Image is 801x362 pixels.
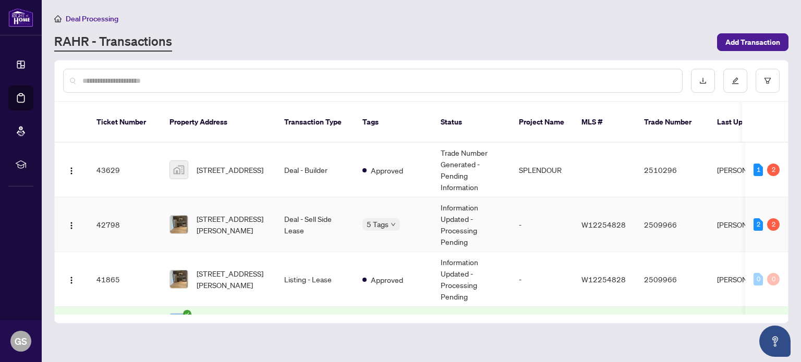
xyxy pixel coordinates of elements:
th: Status [432,102,511,143]
td: - [511,307,573,339]
div: 0 [767,273,780,285]
td: 43629 [88,143,161,197]
span: [STREET_ADDRESS][PERSON_NAME] [197,268,268,291]
td: Deal - Buy Side Sale [276,307,354,339]
th: Trade Number [636,102,709,143]
span: [STREET_ADDRESS][PERSON_NAME] [197,213,268,236]
td: [PERSON_NAME] [709,307,787,339]
span: Add Transaction [725,34,780,51]
td: [PERSON_NAME] [709,197,787,252]
span: Deal Processing [66,14,118,23]
div: 2 [767,218,780,231]
button: Logo [63,271,80,288]
a: RAHR - Transactions [54,33,172,52]
img: thumbnail-img [170,314,188,331]
span: Approved [371,165,403,176]
td: 2509966 [636,197,709,252]
td: Deal - Sell Side Lease [276,197,354,252]
span: 5 Tags [367,218,389,230]
button: Logo [63,314,80,331]
button: Logo [63,161,80,178]
div: 1 [754,164,763,176]
th: MLS # [573,102,636,143]
td: - [511,252,573,307]
th: Last Updated By [709,102,787,143]
td: 41865 [88,252,161,307]
span: check-circle [183,310,191,318]
td: Listing - Lease [276,252,354,307]
button: edit [723,69,747,93]
td: [PERSON_NAME] [709,252,787,307]
img: thumbnail-img [170,161,188,179]
span: W12254828 [581,274,626,284]
td: Trade Number Generated - Pending Information [432,143,511,197]
td: Deal - Builder [276,143,354,197]
td: - [432,307,511,339]
td: - [511,197,573,252]
td: 27742 [88,307,161,339]
th: Project Name [511,102,573,143]
td: 2509966 [636,252,709,307]
div: 0 [754,273,763,285]
td: Information Updated - Processing Pending [432,197,511,252]
td: 2503904 [636,307,709,339]
span: download [699,77,707,84]
span: GS [15,334,27,348]
img: Logo [67,167,76,175]
button: filter [756,69,780,93]
img: Logo [67,221,76,230]
td: 2510296 [636,143,709,197]
img: Logo [67,276,76,284]
td: 42798 [88,197,161,252]
button: Add Transaction [717,33,788,51]
th: Transaction Type [276,102,354,143]
span: down [391,222,396,227]
span: W12254828 [581,220,626,229]
span: Approved [371,274,403,285]
button: Open asap [759,326,791,357]
span: [STREET_ADDRESS] [197,164,263,176]
span: [STREET_ADDRESS][PERSON_NAME] [197,311,268,334]
button: Logo [63,216,80,233]
th: Property Address [161,102,276,143]
div: 2 [754,218,763,231]
th: Tags [354,102,432,143]
th: Ticket Number [88,102,161,143]
img: thumbnail-img [170,270,188,288]
td: Information Updated - Processing Pending [432,252,511,307]
img: logo [8,8,33,27]
img: thumbnail-img [170,216,188,233]
span: filter [764,77,771,84]
td: SPLENDOUR [511,143,573,197]
button: download [691,69,715,93]
span: edit [732,77,739,84]
div: 2 [767,164,780,176]
td: [PERSON_NAME] [709,143,787,197]
span: home [54,15,62,22]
